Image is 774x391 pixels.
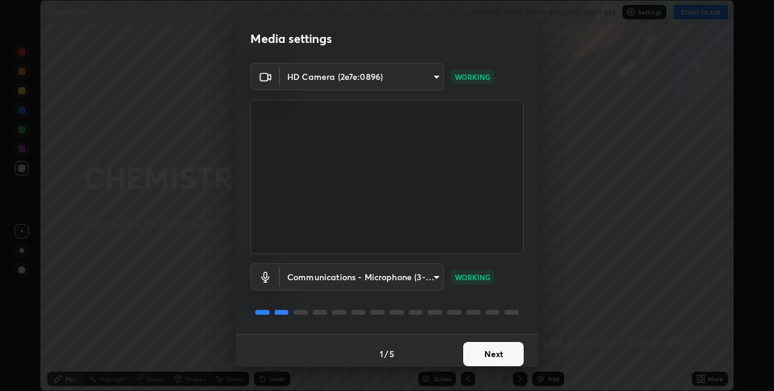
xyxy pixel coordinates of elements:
[380,347,383,360] h4: 1
[280,263,444,291] div: HD Camera (2e7e:0896)
[280,63,444,90] div: HD Camera (2e7e:0896)
[250,31,332,47] h2: Media settings
[385,347,388,360] h4: /
[455,272,490,283] p: WORKING
[463,342,524,366] button: Next
[389,347,394,360] h4: 5
[455,71,490,82] p: WORKING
